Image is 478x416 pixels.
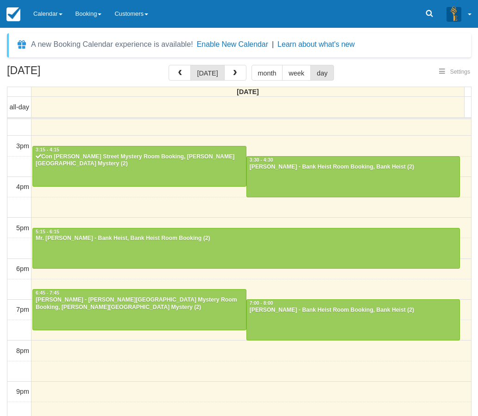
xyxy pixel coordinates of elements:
[246,299,460,340] a: 7:00 - 8:00[PERSON_NAME] - Bank Heist Room Booking, Bank Heist (2)
[16,265,29,272] span: 6pm
[16,306,29,313] span: 7pm
[35,235,457,242] div: Mr. [PERSON_NAME] - Bank Heist, Bank Heist Room Booking (2)
[16,224,29,232] span: 5pm
[36,290,59,296] span: 6:45 - 7:45
[32,228,460,269] a: 5:15 - 6:15Mr. [PERSON_NAME] - Bank Heist, Bank Heist Room Booking (2)
[250,301,273,306] span: 7:00 - 8:00
[252,65,283,81] button: month
[32,146,246,187] a: 3:15 - 4:15Con [PERSON_NAME] Street Mystery Room Booking, [PERSON_NAME][GEOGRAPHIC_DATA] Mystery (2)
[6,7,20,21] img: checkfront-main-nav-mini-logo.png
[35,296,244,311] div: [PERSON_NAME] - [PERSON_NAME][GEOGRAPHIC_DATA] Mystery Room Booking, [PERSON_NAME][GEOGRAPHIC_DAT...
[36,147,59,152] span: 3:15 - 4:15
[16,183,29,190] span: 4pm
[249,307,458,314] div: [PERSON_NAME] - Bank Heist Room Booking, Bank Heist (2)
[310,65,334,81] button: day
[447,6,461,21] img: A3
[434,65,476,79] button: Settings
[250,158,273,163] span: 3:30 - 4:30
[16,388,29,395] span: 9pm
[282,65,311,81] button: week
[16,142,29,150] span: 3pm
[10,103,29,111] span: all-day
[249,164,458,171] div: [PERSON_NAME] - Bank Heist Room Booking, Bank Heist (2)
[272,40,274,48] span: |
[32,289,246,330] a: 6:45 - 7:45[PERSON_NAME] - [PERSON_NAME][GEOGRAPHIC_DATA] Mystery Room Booking, [PERSON_NAME][GEO...
[237,88,259,95] span: [DATE]
[16,347,29,354] span: 8pm
[450,69,470,75] span: Settings
[246,156,460,197] a: 3:30 - 4:30[PERSON_NAME] - Bank Heist Room Booking, Bank Heist (2)
[197,40,268,49] button: Enable New Calendar
[36,229,59,234] span: 5:15 - 6:15
[31,39,193,50] div: A new Booking Calendar experience is available!
[35,153,244,168] div: Con [PERSON_NAME] Street Mystery Room Booking, [PERSON_NAME][GEOGRAPHIC_DATA] Mystery (2)
[7,65,124,82] h2: [DATE]
[190,65,224,81] button: [DATE]
[277,40,355,48] a: Learn about what's new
